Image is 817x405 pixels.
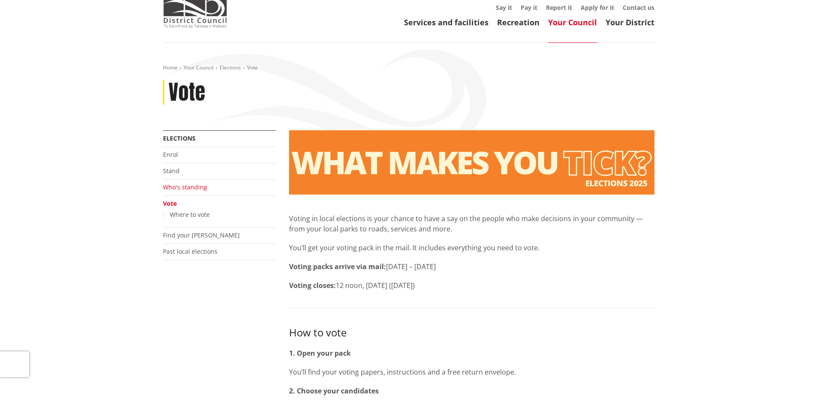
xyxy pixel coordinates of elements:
strong: 2. Choose your candidates [289,386,379,396]
a: Your District [606,17,654,27]
span: Vote [247,64,258,71]
strong: Voting packs arrive via mail: [289,262,386,271]
a: Elections [163,134,196,142]
a: Say it [496,3,512,12]
span: 12 noon, [DATE] ([DATE]) [336,281,415,290]
span: You’ll find your voting papers, instructions and a free return envelope. [289,367,516,377]
a: Services and facilities [404,17,488,27]
p: Voting in local elections is your chance to have a say on the people who make decisions in your c... [289,213,654,234]
a: Your Council [184,64,214,71]
h1: Vote [169,80,205,105]
h3: How to vote [289,325,654,339]
a: Where to vote [170,210,210,219]
img: Vote banner [289,130,654,195]
a: Your Council [548,17,597,27]
a: Vote [163,199,177,207]
a: Home [163,64,178,71]
a: Recreation [497,17,540,27]
a: Report it [546,3,572,12]
a: Enrol [163,150,178,159]
a: Stand [163,167,180,175]
p: You’ll get your voting pack in the mail. It includes everything you need to vote. [289,243,654,253]
a: Pay it [521,3,537,12]
iframe: Messenger Launcher [778,369,808,400]
p: [DATE] – [DATE] [289,261,654,272]
a: Past local elections [163,247,217,255]
nav: breadcrumb [163,64,654,72]
a: Who's standing [163,183,207,191]
a: Apply for it [581,3,614,12]
a: Elections [220,64,241,71]
strong: Voting closes: [289,281,336,290]
strong: 1. Open your pack [289,348,351,358]
a: Find your [PERSON_NAME] [163,231,240,239]
a: Contact us [623,3,654,12]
